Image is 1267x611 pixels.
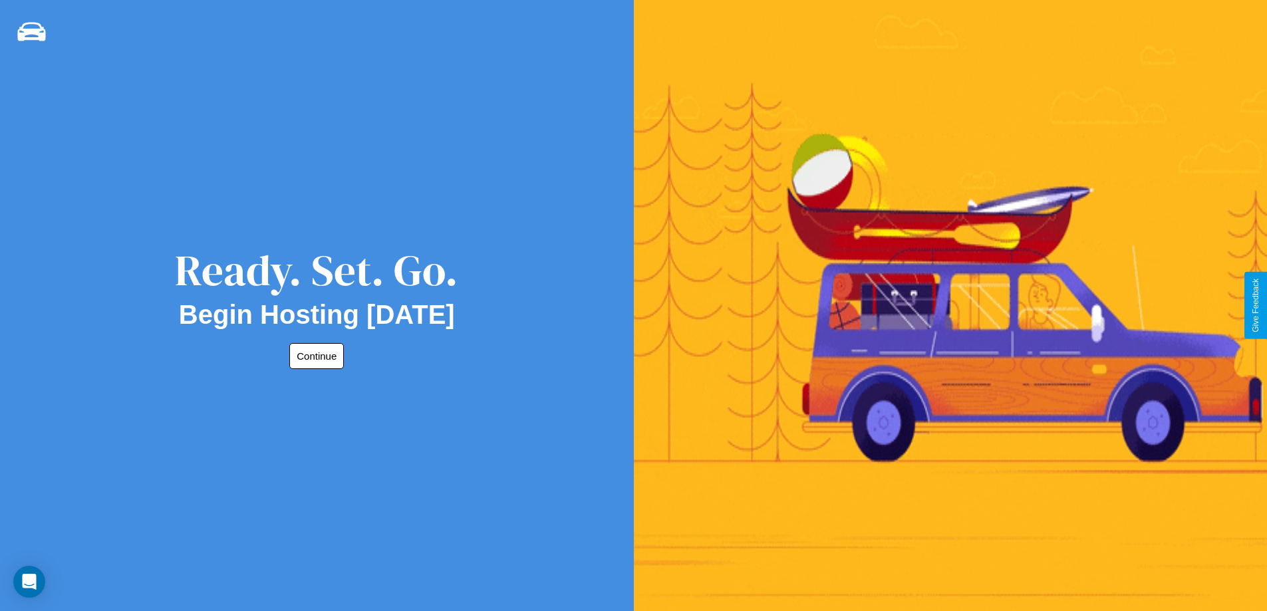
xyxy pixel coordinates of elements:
div: Open Intercom Messenger [13,566,45,598]
div: Give Feedback [1251,279,1260,332]
h2: Begin Hosting [DATE] [179,300,455,330]
button: Continue [289,343,344,369]
div: Ready. Set. Go. [175,241,458,300]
